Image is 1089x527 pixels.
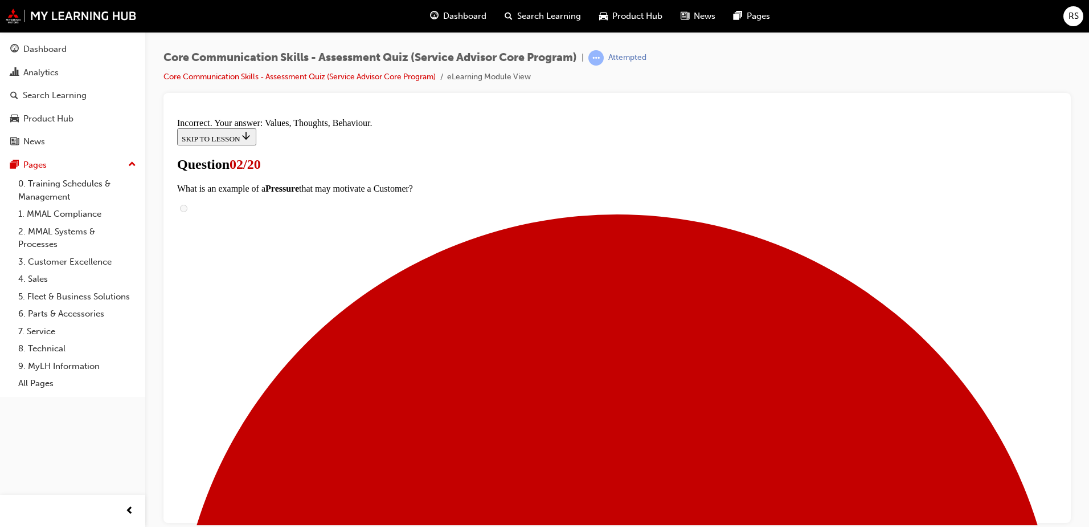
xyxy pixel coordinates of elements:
[1068,10,1079,23] span: RS
[125,504,134,518] span: prev-icon
[608,52,646,63] div: Attempted
[23,43,67,56] div: Dashboard
[14,375,141,392] a: All Pages
[10,91,18,101] span: search-icon
[5,85,141,106] a: Search Learning
[5,5,885,15] div: Incorrect. Your answer: Values, Thoughts, Behaviour.
[505,9,513,23] span: search-icon
[23,135,45,148] div: News
[1063,6,1083,26] button: RS
[14,270,141,288] a: 4. Sales
[681,9,689,23] span: news-icon
[14,223,141,253] a: 2. MMAL Systems & Processes
[14,253,141,271] a: 3. Customer Excellence
[599,9,608,23] span: car-icon
[5,155,141,176] button: Pages
[23,66,59,79] div: Analytics
[421,5,496,28] a: guage-iconDashboard
[14,340,141,358] a: 8. Technical
[23,159,47,172] div: Pages
[430,9,439,23] span: guage-icon
[23,112,73,125] div: Product Hub
[128,157,136,172] span: up-icon
[724,5,779,28] a: pages-iconPages
[14,175,141,205] a: 0. Training Schedules & Management
[163,72,436,82] a: Core Communication Skills - Assessment Quiz (Service Advisor Core Program)
[14,305,141,323] a: 6. Parts & Accessories
[734,9,742,23] span: pages-icon
[582,51,584,64] span: |
[447,71,531,84] li: eLearning Module View
[14,288,141,306] a: 5. Fleet & Business Solutions
[5,15,84,32] button: SKIP TO LESSON
[10,160,19,171] span: pages-icon
[23,89,87,102] div: Search Learning
[590,5,672,28] a: car-iconProduct Hub
[5,39,141,60] a: Dashboard
[5,62,141,83] a: Analytics
[672,5,724,28] a: news-iconNews
[10,68,19,78] span: chart-icon
[14,323,141,340] a: 7. Service
[9,21,79,30] span: SKIP TO LESSON
[10,114,19,124] span: car-icon
[6,9,137,23] img: mmal
[747,10,770,23] span: Pages
[5,108,141,129] a: Product Hub
[496,5,590,28] a: search-iconSearch Learning
[14,205,141,223] a: 1. MMAL Compliance
[14,358,141,375] a: 9. MyLH Information
[517,10,581,23] span: Search Learning
[694,10,715,23] span: News
[612,10,662,23] span: Product Hub
[443,10,486,23] span: Dashboard
[5,131,141,152] a: News
[5,37,141,155] button: DashboardAnalyticsSearch LearningProduct HubNews
[163,51,577,64] span: Core Communication Skills - Assessment Quiz (Service Advisor Core Program)
[10,137,19,147] span: news-icon
[10,44,19,55] span: guage-icon
[588,50,604,66] span: learningRecordVerb_ATTEMPT-icon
